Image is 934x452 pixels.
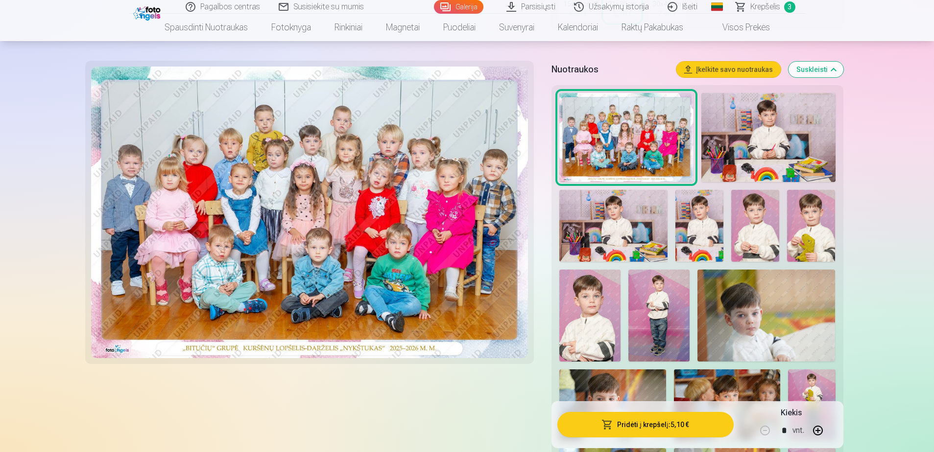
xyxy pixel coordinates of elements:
[323,14,374,41] a: Rinkiniai
[784,1,795,13] span: 3
[789,62,843,77] button: Suskleisti
[557,412,733,437] button: Pridėti į krepšelį:5,10 €
[260,14,323,41] a: Fotoknyga
[487,14,546,41] a: Suvenyrai
[676,62,781,77] button: Įkelkite savo nuotraukas
[750,1,780,13] span: Krepšelis
[153,14,260,41] a: Spausdinti nuotraukas
[551,63,668,76] h5: Nuotraukos
[374,14,431,41] a: Magnetai
[781,407,802,419] h5: Kiekis
[133,4,163,21] img: /fa2
[546,14,610,41] a: Kalendoriai
[792,419,804,442] div: vnt.
[610,14,695,41] a: Raktų pakabukas
[431,14,487,41] a: Puodeliai
[695,14,782,41] a: Visos prekės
